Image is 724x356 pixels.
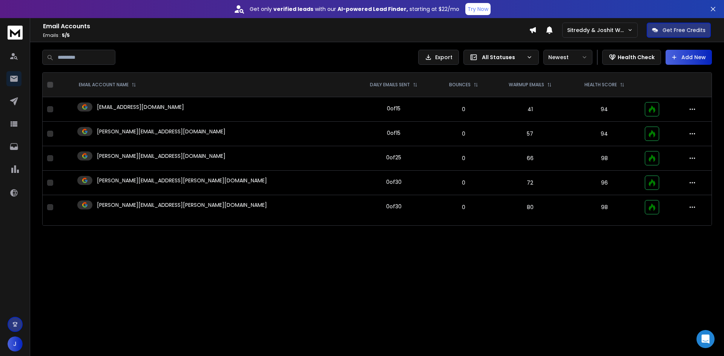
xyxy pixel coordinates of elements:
[440,154,488,162] p: 0
[8,26,23,40] img: logo
[97,128,225,135] p: [PERSON_NAME][EMAIL_ADDRESS][DOMAIN_NAME]
[618,53,655,61] p: Health Check
[568,195,640,220] td: 98
[250,5,459,13] p: Get only with our starting at $22/mo
[79,82,136,88] div: EMAIL ACCOUNT NAME
[387,105,400,112] div: 0 of 15
[386,178,402,186] div: 0 of 30
[43,22,529,31] h1: Email Accounts
[440,203,488,211] p: 0
[449,82,471,88] p: BOUNCES
[568,97,640,122] td: 94
[468,5,488,13] p: Try Now
[8,336,23,351] button: J
[387,129,400,137] div: 0 of 15
[568,146,640,171] td: 98
[418,50,459,65] button: Export
[97,201,267,209] p: [PERSON_NAME][EMAIL_ADDRESS][PERSON_NAME][DOMAIN_NAME]
[43,32,529,38] p: Emails :
[666,50,712,65] button: Add New
[62,32,70,38] span: 5 / 5
[370,82,410,88] p: DAILY EMAILS SENT
[97,177,267,184] p: [PERSON_NAME][EMAIL_ADDRESS][PERSON_NAME][DOMAIN_NAME]
[440,179,488,186] p: 0
[97,103,184,111] p: [EMAIL_ADDRESS][DOMAIN_NAME]
[602,50,661,65] button: Health Check
[567,26,627,34] p: Sitreddy & Joshit Workspace
[492,97,568,122] td: 41
[482,53,523,61] p: All Statuses
[492,195,568,220] td: 80
[509,82,544,88] p: WARMUP EMAILS
[440,105,488,113] p: 0
[492,171,568,195] td: 72
[584,82,617,88] p: HEALTH SCORE
[337,5,408,13] strong: AI-powered Lead Finder,
[696,330,715,348] div: Open Intercom Messenger
[543,50,592,65] button: Newest
[492,122,568,146] td: 57
[97,152,225,160] p: [PERSON_NAME][EMAIL_ADDRESS][DOMAIN_NAME]
[663,26,706,34] p: Get Free Credits
[647,23,711,38] button: Get Free Credits
[386,203,402,210] div: 0 of 30
[568,122,640,146] td: 94
[440,130,488,138] p: 0
[273,5,313,13] strong: verified leads
[465,3,491,15] button: Try Now
[386,154,401,161] div: 0 of 25
[492,146,568,171] td: 66
[568,171,640,195] td: 96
